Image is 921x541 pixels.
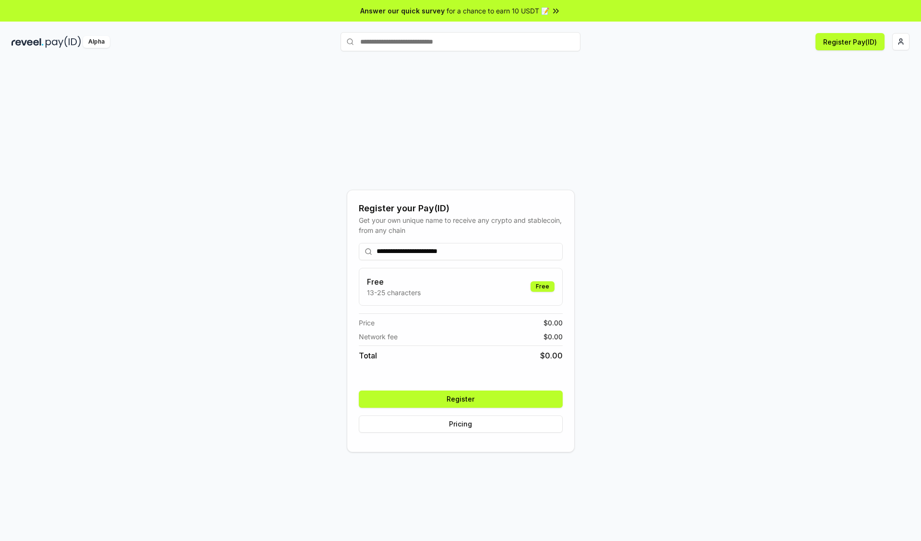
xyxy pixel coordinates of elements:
[359,415,563,433] button: Pricing
[83,36,110,48] div: Alpha
[360,6,445,16] span: Answer our quick survey
[12,36,44,48] img: reveel_dark
[447,6,549,16] span: for a chance to earn 10 USDT 📝
[367,276,421,288] h3: Free
[359,332,398,342] span: Network fee
[531,281,555,292] div: Free
[46,36,81,48] img: pay_id
[543,332,563,342] span: $ 0.00
[815,33,885,50] button: Register Pay(ID)
[367,288,421,298] p: 13-25 characters
[359,215,563,235] div: Get your own unique name to receive any crypto and stablecoin, from any chain
[359,318,375,328] span: Price
[359,202,563,215] div: Register your Pay(ID)
[540,350,563,361] span: $ 0.00
[359,350,377,361] span: Total
[543,318,563,328] span: $ 0.00
[359,391,563,408] button: Register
